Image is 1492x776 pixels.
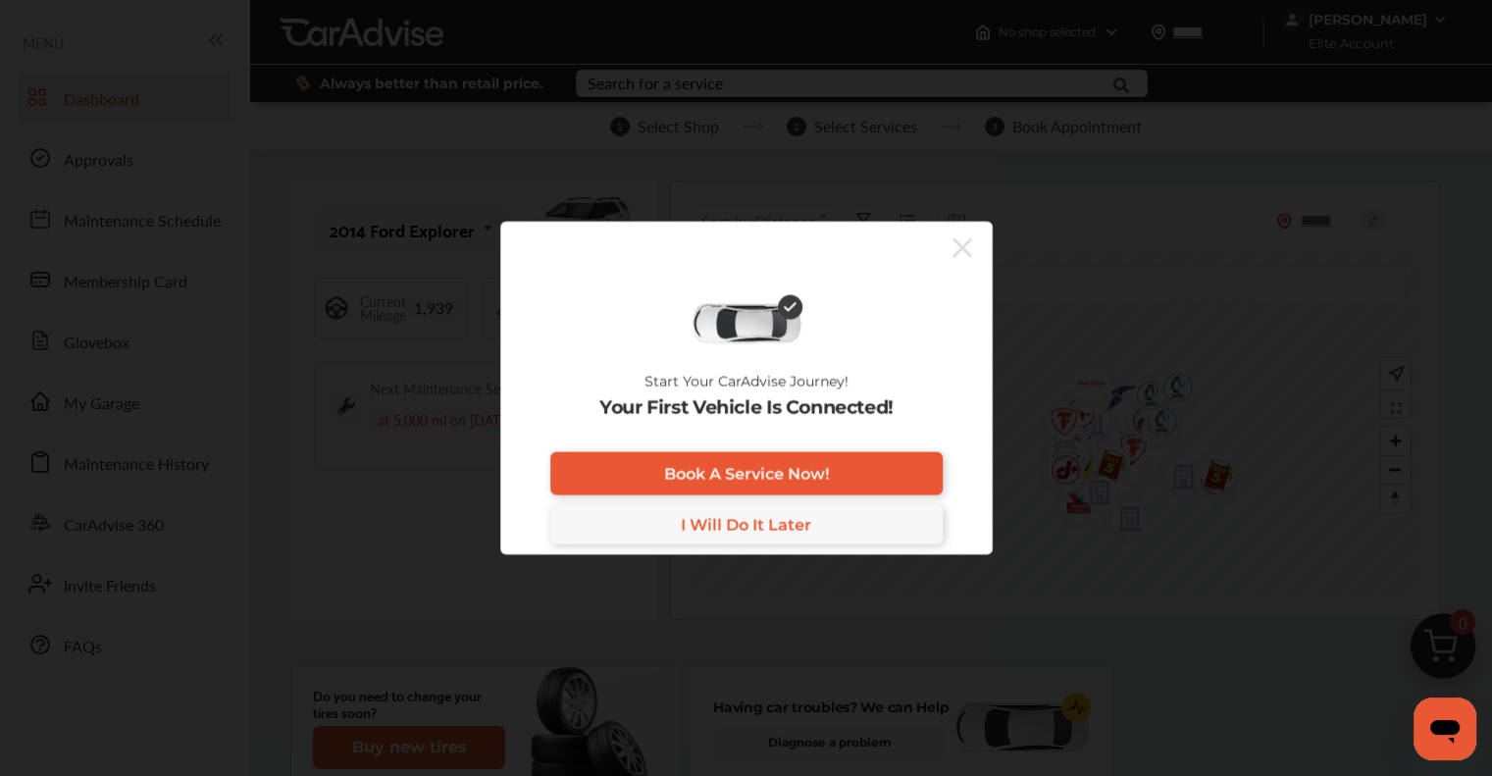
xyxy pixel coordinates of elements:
img: diagnose-vehicle.c84bcb0a.svg [691,302,802,345]
iframe: Button to launch messaging window [1414,698,1476,760]
a: Book A Service Now! [550,452,943,495]
span: I Will Do It Later [681,515,811,534]
a: I Will Do It Later [550,505,943,544]
p: Your First Vehicle Is Connected! [599,397,893,419]
img: check-icon.521c8815.svg [778,295,802,320]
p: Start Your CarAdvise Journey! [644,374,849,389]
span: Book A Service Now! [664,464,829,483]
